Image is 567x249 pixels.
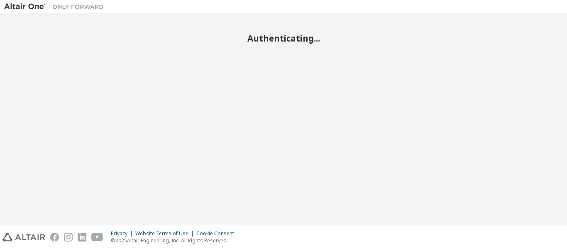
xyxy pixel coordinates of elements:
div: Website Terms of Use [135,230,196,237]
img: Altair One [4,2,108,11]
p: © 2025 Altair Engineering, Inc. All Rights Reserved. [111,237,239,244]
div: Privacy [111,230,135,237]
div: Cookie Consent [196,230,239,237]
img: facebook.svg [50,233,59,242]
img: linkedin.svg [78,233,86,242]
img: altair_logo.svg [2,233,45,242]
img: youtube.svg [91,233,103,242]
h2: Authenticating... [4,33,563,44]
img: instagram.svg [64,233,73,242]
